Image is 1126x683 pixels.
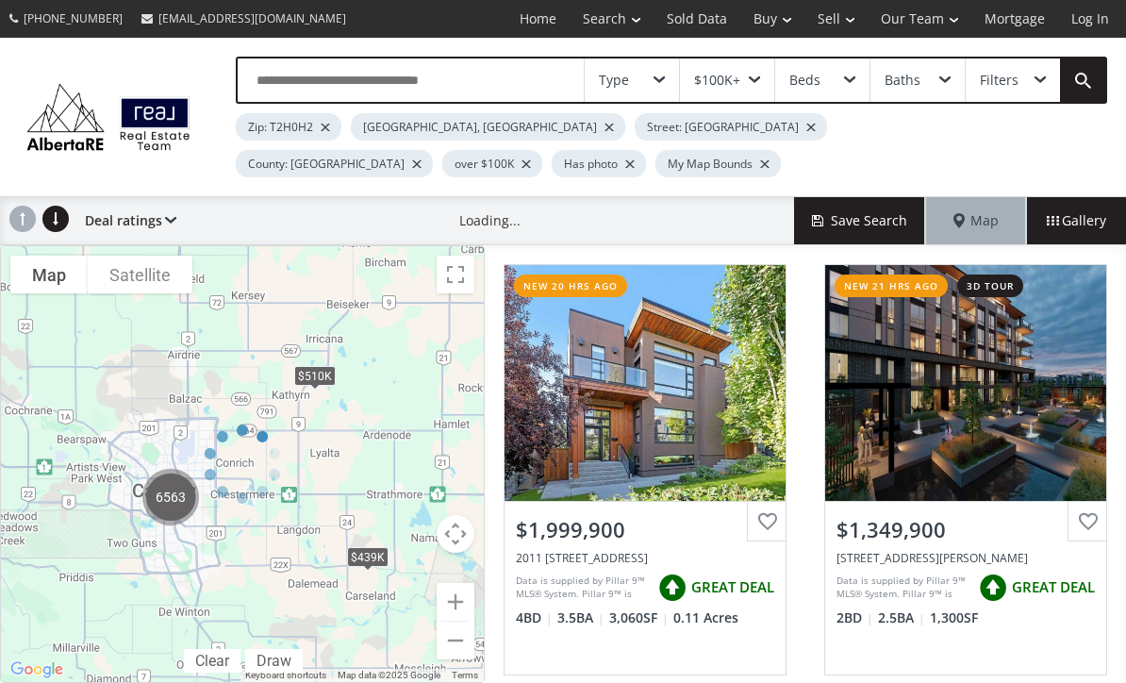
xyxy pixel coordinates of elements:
span: 2.5 BA [878,608,925,627]
a: [EMAIL_ADDRESS][DOMAIN_NAME] [132,1,356,36]
div: 2011 29 Avenue SW, Calgary, AB T2T 1N4 [516,550,774,566]
span: Map [953,211,999,230]
div: Gallery [1026,197,1126,244]
div: Map [926,197,1026,244]
div: Baths [885,74,920,87]
span: [PHONE_NUMBER] [24,10,123,26]
span: 2 BD [836,608,873,627]
div: over $100K [442,150,542,177]
img: rating icon [654,569,691,607]
div: Type [599,74,629,87]
div: [GEOGRAPHIC_DATA], [GEOGRAPHIC_DATA] [351,113,625,141]
div: $1,999,900 [516,515,774,544]
div: Filters [980,74,1018,87]
div: 4180 Kovitz Avenue NW #206, Calgary, AB T2L 2K7 [836,550,1095,566]
div: Street: [GEOGRAPHIC_DATA] [635,113,827,141]
span: 4 BD [516,608,553,627]
button: Save Search [794,197,926,244]
span: Gallery [1047,211,1106,230]
div: Zip: T2H0H2 [236,113,341,141]
div: Has photo [552,150,646,177]
div: Data is supplied by Pillar 9™ MLS® System. Pillar 9™ is the owner of the copyright in its MLS® Sy... [836,574,969,602]
div: Beds [789,74,820,87]
div: $100K+ [694,74,740,87]
img: rating icon [974,569,1012,607]
div: Data is supplied by Pillar 9™ MLS® System. Pillar 9™ is the owner of the copyright in its MLS® Sy... [516,574,649,602]
span: 0.11 Acres [673,608,738,627]
div: Deal ratings [75,197,176,244]
div: Loading... [459,211,521,230]
span: 3,060 SF [609,608,669,627]
img: Logo [19,79,198,154]
div: County: [GEOGRAPHIC_DATA] [236,150,433,177]
span: [EMAIL_ADDRESS][DOMAIN_NAME] [158,10,346,26]
span: GREAT DEAL [1012,577,1095,597]
div: $1,349,900 [836,515,1095,544]
span: 3.5 BA [557,608,604,627]
div: My Map Bounds [655,150,781,177]
span: GREAT DEAL [691,577,774,597]
span: 1,300 SF [930,608,978,627]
